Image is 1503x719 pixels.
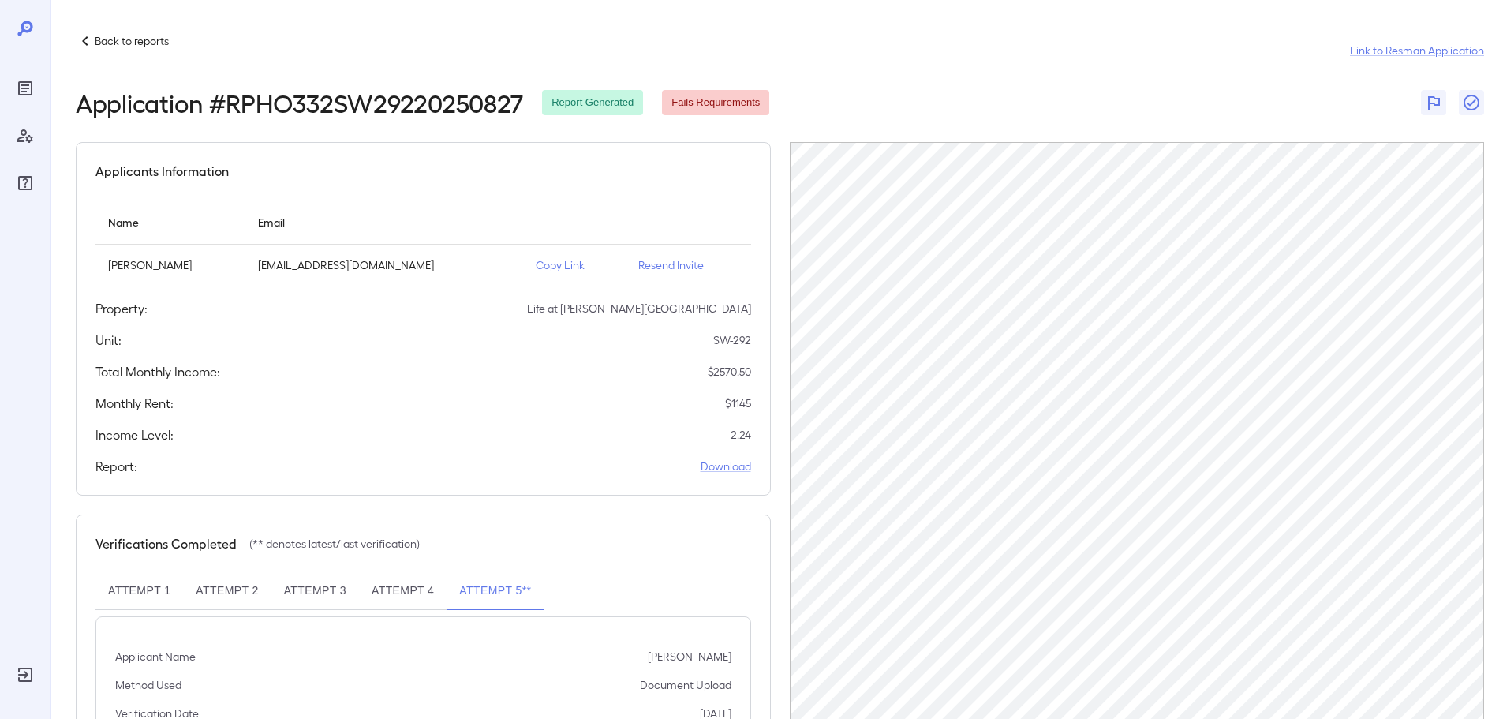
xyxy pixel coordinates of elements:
h5: Property: [95,299,148,318]
button: Attempt 2 [183,572,271,610]
p: Back to reports [95,33,169,49]
div: Log Out [13,662,38,687]
h5: Report: [95,457,137,476]
p: [EMAIL_ADDRESS][DOMAIN_NAME] [258,257,510,273]
button: Attempt 5** [447,572,544,610]
h2: Application # RPHO332SW29220250827 [76,88,523,117]
button: Attempt 3 [271,572,359,610]
p: Life at [PERSON_NAME][GEOGRAPHIC_DATA] [527,301,751,316]
p: Copy Link [536,257,613,273]
span: Fails Requirements [662,95,769,110]
button: Attempt 4 [359,572,447,610]
div: Manage Users [13,123,38,148]
button: Close Report [1459,90,1484,115]
span: Report Generated [542,95,643,110]
h5: Applicants Information [95,162,229,181]
div: Reports [13,76,38,101]
button: Flag Report [1421,90,1446,115]
h5: Unit: [95,331,122,350]
a: Download [701,459,751,474]
p: [PERSON_NAME] [648,649,731,665]
p: 2.24 [731,427,751,443]
p: [PERSON_NAME] [108,257,233,273]
p: $ 2570.50 [708,364,751,380]
p: Applicant Name [115,649,196,665]
th: Email [245,200,523,245]
p: Method Used [115,677,181,693]
h5: Income Level: [95,425,174,444]
div: FAQ [13,170,38,196]
p: (** denotes latest/last verification) [249,536,420,552]
h5: Total Monthly Income: [95,362,220,381]
p: Document Upload [640,677,731,693]
button: Attempt 1 [95,572,183,610]
th: Name [95,200,245,245]
h5: Monthly Rent: [95,394,174,413]
p: SW-292 [713,332,751,348]
a: Link to Resman Application [1350,43,1484,58]
p: $ 1145 [725,395,751,411]
h5: Verifications Completed [95,534,237,553]
table: simple table [95,200,751,286]
p: Resend Invite [638,257,738,273]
